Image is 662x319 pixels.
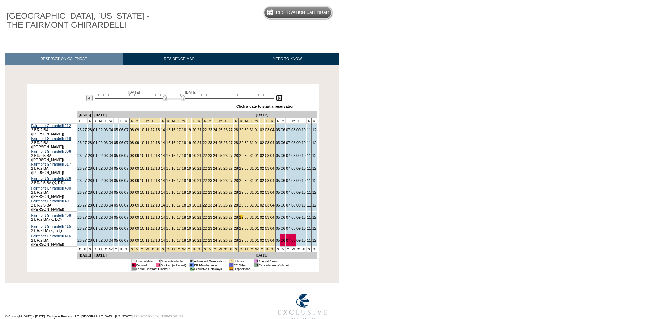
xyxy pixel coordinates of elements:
a: 29 [239,166,244,170]
a: 21 [197,190,202,194]
a: 28 [88,166,92,170]
a: 07 [124,153,129,158]
a: 12 [312,128,317,132]
a: 25 [218,178,222,183]
a: 22 [203,166,207,170]
a: 03 [104,128,108,132]
a: 29 [239,141,244,145]
a: 12 [150,178,155,183]
a: 15 [166,141,171,145]
a: 31 [250,190,254,194]
a: 03 [104,178,108,183]
a: 05 [114,128,118,132]
a: 27 [229,128,233,132]
a: 06 [281,178,285,183]
a: 15 [166,178,171,183]
a: 16 [171,166,175,170]
a: 02 [260,190,264,194]
a: 12 [312,153,317,158]
a: 24 [213,178,217,183]
a: 26 [223,141,228,145]
a: 03 [265,153,269,158]
a: 28 [234,128,238,132]
a: 04 [270,178,275,183]
a: 09 [135,178,139,183]
a: 08 [130,203,134,207]
a: 22 [203,190,207,194]
a: 09 [296,141,301,145]
a: 18 [182,178,186,183]
a: 26 [77,203,82,207]
a: 21 [197,128,202,132]
a: 05 [276,141,280,145]
a: 19 [187,153,191,158]
a: 31 [250,141,254,145]
a: 09 [135,166,139,170]
a: 04 [270,141,275,145]
a: 03 [104,153,108,158]
a: 26 [223,153,228,158]
a: 18 [182,128,186,132]
a: 04 [109,141,113,145]
a: 26 [223,166,228,170]
a: 30 [244,190,248,194]
a: 11 [145,178,149,183]
a: 11 [307,178,311,183]
a: 07 [286,190,290,194]
a: 20 [192,128,196,132]
a: 08 [291,141,295,145]
a: 07 [124,190,129,194]
a: 25 [218,166,222,170]
a: 30 [244,141,248,145]
a: 05 [114,178,118,183]
a: 14 [161,166,165,170]
a: 09 [296,178,301,183]
a: 29 [239,178,244,183]
a: 26 [223,190,228,194]
a: 05 [114,153,118,158]
a: 01 [255,128,259,132]
a: 16 [171,141,175,145]
a: 09 [296,166,301,170]
a: 25 [218,141,222,145]
a: 14 [161,153,165,158]
a: 12 [150,190,155,194]
a: 31 [250,178,254,183]
a: 05 [114,203,118,207]
a: 04 [109,166,113,170]
a: 13 [156,178,160,183]
a: 07 [124,128,129,132]
a: 29 [239,128,244,132]
a: 11 [307,153,311,158]
a: 06 [119,153,123,158]
a: 22 [203,178,207,183]
a: 11 [307,141,311,145]
a: 16 [171,190,175,194]
a: 11 [307,190,311,194]
a: 11 [145,128,149,132]
a: 13 [156,141,160,145]
a: 14 [161,141,165,145]
h5: Reservation Calendar [276,10,329,15]
a: 10 [140,128,144,132]
a: 12 [150,166,155,170]
a: 12 [150,153,155,158]
a: 10 [302,141,306,145]
a: 19 [187,178,191,183]
a: 25 [218,190,222,194]
a: 02 [260,153,264,158]
a: 23 [208,128,212,132]
a: 28 [88,141,92,145]
a: 07 [124,203,129,207]
a: 02 [98,166,103,170]
a: 23 [208,166,212,170]
a: 31 [250,153,254,158]
a: 01 [93,178,98,183]
a: 06 [281,141,285,145]
a: 30 [244,178,248,183]
a: 08 [130,166,134,170]
a: 02 [260,128,264,132]
a: 28 [234,166,238,170]
a: 18 [182,190,186,194]
a: 26 [77,178,82,183]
